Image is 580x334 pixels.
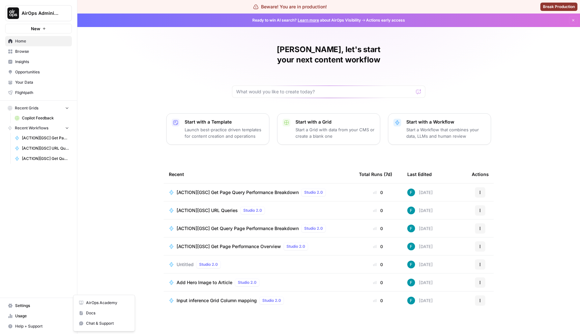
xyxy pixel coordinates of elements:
[277,113,380,145] button: Start with a GridStart a Grid with data from your CMS or create a blank one
[252,17,361,23] span: Ready to win AI search? about AirOps Visibility
[169,279,349,286] a: Add Hero Image to ArticleStudio 2.0
[359,279,397,286] div: 0
[359,243,397,250] div: 0
[407,279,415,286] img: 3qwd99qm5jrkms79koxglshcff0m
[15,313,69,319] span: Usage
[5,46,72,57] a: Browse
[359,297,397,304] div: 0
[407,297,433,304] div: [DATE]
[22,10,61,16] span: AirOps Administrative
[177,189,299,196] span: [ACTION][GSC] Get Page Query Performance Breakdown
[22,145,69,151] span: [ACTION][GSC] URL Queries
[177,279,232,286] span: Add Hero Image to Article
[407,279,433,286] div: [DATE]
[12,113,72,123] a: Copilot Feedback
[12,133,72,143] a: [ACTION][GSC] Get Page Performance Overview
[262,298,281,303] span: Studio 2.0
[15,125,48,131] span: Recent Workflows
[540,3,577,11] button: Break Production
[407,165,432,183] div: Last Edited
[169,243,349,250] a: [ACTION][GSC] Get Page Performance OverviewStudio 2.0
[407,207,415,214] img: 3qwd99qm5jrkms79koxglshcff0m
[86,300,129,306] span: AirOps Academy
[15,38,69,44] span: Home
[15,59,69,65] span: Insights
[15,49,69,54] span: Browse
[5,311,72,321] a: Usage
[185,119,264,125] p: Start with a Template
[407,225,415,232] img: 3qwd99qm5jrkms79koxglshcff0m
[73,295,135,331] div: Help + Support
[543,4,575,10] span: Break Production
[15,90,69,96] span: Flightpath
[304,190,323,195] span: Studio 2.0
[5,36,72,46] a: Home
[5,67,72,77] a: Opportunities
[304,226,323,231] span: Studio 2.0
[15,303,69,309] span: Settings
[22,156,69,162] span: [ACTION][GSC] Get Query Page Performance Breakdown
[298,18,319,23] a: Learn more
[359,189,397,196] div: 0
[76,308,132,318] a: Docs
[232,44,425,65] h1: [PERSON_NAME], let's start your next content workflow
[12,143,72,153] a: [ACTION][GSC] URL Queries
[406,126,486,139] p: Start a Workflow that combines your data, LLMs and human review
[295,126,375,139] p: Start a Grid with data from your CMS or create a blank one
[199,262,218,267] span: Studio 2.0
[407,189,415,196] img: 3qwd99qm5jrkms79koxglshcff0m
[407,207,433,214] div: [DATE]
[22,135,69,141] span: [ACTION][GSC] Get Page Performance Overview
[86,310,129,316] span: Docs
[406,119,486,125] p: Start with a Workflow
[177,225,299,232] span: [ACTION][GSC] Get Query Page Performance Breakdown
[5,24,72,33] button: New
[407,297,415,304] img: 3qwd99qm5jrkms79koxglshcff0m
[359,207,397,214] div: 0
[5,321,72,331] button: Help + Support
[5,88,72,98] a: Flightpath
[169,207,349,214] a: [ACTION][GSC] URL QueriesStudio 2.0
[286,244,305,249] span: Studio 2.0
[359,225,397,232] div: 0
[15,69,69,75] span: Opportunities
[5,57,72,67] a: Insights
[238,280,256,285] span: Studio 2.0
[7,7,19,19] img: AirOps Administrative Logo
[472,165,489,183] div: Actions
[295,119,375,125] p: Start with a Grid
[407,243,433,250] div: [DATE]
[15,323,69,329] span: Help + Support
[169,297,349,304] a: Input inference Grid Column mappingStudio 2.0
[359,261,397,268] div: 0
[169,165,349,183] div: Recent
[253,4,327,10] div: Beware! You are in production!
[359,165,392,183] div: Total Runs (7d)
[407,261,415,268] img: 3qwd99qm5jrkms79koxglshcff0m
[15,105,38,111] span: Recent Grids
[5,77,72,88] a: Your Data
[76,318,132,329] button: Chat & Support
[366,17,405,23] span: Actions early access
[407,189,433,196] div: [DATE]
[407,225,433,232] div: [DATE]
[243,208,262,213] span: Studio 2.0
[31,25,40,32] span: New
[169,225,349,232] a: [ACTION][GSC] Get Query Page Performance BreakdownStudio 2.0
[177,207,238,214] span: [ACTION][GSC] URL Queries
[5,301,72,311] a: Settings
[177,243,281,250] span: [ACTION][GSC] Get Page Performance Overview
[12,153,72,164] a: [ACTION][GSC] Get Query Page Performance Breakdown
[169,189,349,196] a: [ACTION][GSC] Get Page Query Performance BreakdownStudio 2.0
[185,126,264,139] p: Launch best-practice driven templates for content creation and operations
[5,123,72,133] button: Recent Workflows
[388,113,491,145] button: Start with a WorkflowStart a Workflow that combines your data, LLMs and human review
[5,103,72,113] button: Recent Grids
[15,79,69,85] span: Your Data
[86,320,129,326] span: Chat & Support
[407,261,433,268] div: [DATE]
[177,297,257,304] span: Input inference Grid Column mapping
[236,88,413,95] input: What would you like to create today?
[5,5,72,21] button: Workspace: AirOps Administrative
[166,113,269,145] button: Start with a TemplateLaunch best-practice driven templates for content creation and operations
